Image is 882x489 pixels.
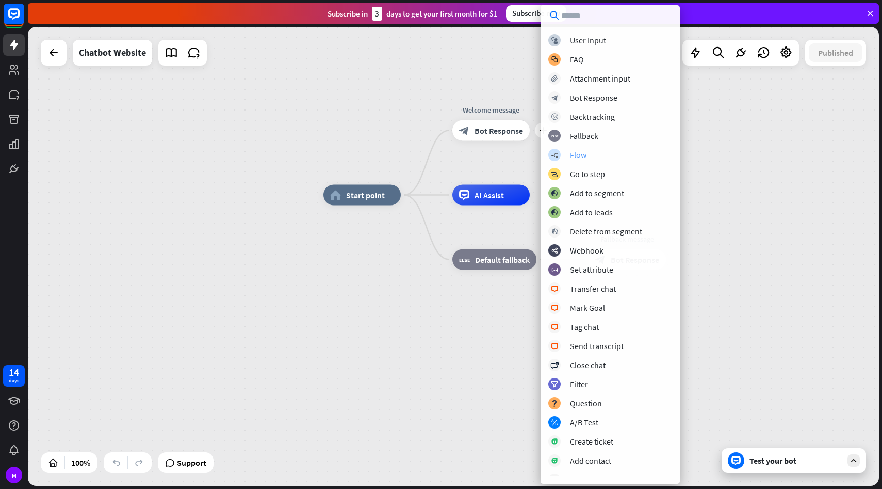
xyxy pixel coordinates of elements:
div: Backtracking [570,112,615,122]
div: Bot Response [570,92,617,103]
i: block_livechat [551,305,559,311]
div: A/B Test [570,417,598,428]
i: block_set_attribute [551,266,558,273]
i: block_goto [551,171,558,178]
div: User Input [570,35,606,45]
div: Chatbot Website [79,40,146,66]
div: Add contact [570,455,611,466]
span: AI Assist [475,190,504,200]
div: Tag chat [570,322,599,332]
i: block_livechat [551,286,559,292]
div: M [6,467,22,483]
i: block_bot_response [459,125,469,136]
i: filter [551,381,558,388]
div: Welcome message [445,105,537,115]
div: Mark Goal [570,303,605,313]
div: Subscribe in days to get your first month for $1 [328,7,498,21]
div: Webhook [570,245,603,256]
i: builder_tree [551,152,558,159]
div: 14 [9,368,19,377]
div: Delete from segment [570,226,642,236]
i: block_livechat [551,324,559,330]
i: block_livechat [551,343,559,350]
div: Transfer chat [570,283,616,294]
button: Published [809,43,862,62]
div: Filter [570,379,588,389]
div: 3 [372,7,382,21]
div: Send transcript [570,341,624,351]
span: Default fallback [475,255,530,265]
i: block_fallback [551,133,558,139]
div: Add to segment [570,188,624,198]
button: Open LiveChat chat widget [8,4,39,35]
i: home_2 [330,190,341,200]
div: Question [570,398,602,408]
div: Test your bot [749,455,842,466]
i: block_delete_from_segment [551,228,558,235]
div: Attachment input [570,73,630,84]
div: Add to leads [570,207,613,217]
div: Fallback [570,131,598,141]
div: Product availability [570,475,636,485]
div: Flow [570,150,586,160]
div: Subscribe now [506,5,566,22]
span: Bot Response [475,125,523,136]
i: block_add_to_segment [551,190,558,197]
i: block_bot_response [551,94,558,101]
a: 14 days [3,365,25,387]
i: block_user_input [551,37,558,44]
div: days [9,377,19,384]
i: block_ab_testing [551,419,558,426]
i: block_question [551,400,558,407]
span: Start point [346,190,385,200]
span: Support [177,454,206,471]
div: FAQ [570,54,584,65]
div: 100% [68,454,93,471]
i: block_add_to_segment [551,209,558,216]
i: block_fallback [459,255,470,265]
i: block_close_chat [550,362,559,369]
i: webhooks [551,247,558,254]
i: block_backtracking [551,114,558,120]
div: Create ticket [570,436,613,447]
i: plus [539,127,547,134]
div: Close chat [570,360,606,370]
i: block_attachment [551,75,558,82]
i: block_faq [551,56,558,63]
div: Go to step [570,169,605,179]
div: Set attribute [570,264,613,275]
